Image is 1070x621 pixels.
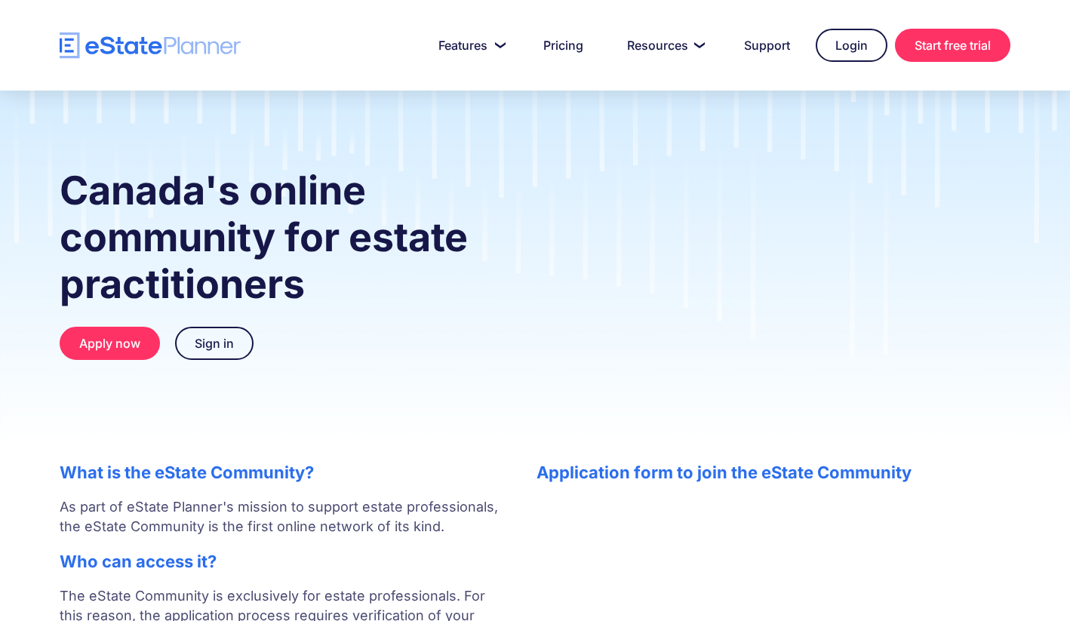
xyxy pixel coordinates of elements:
p: As part of eState Planner's mission to support estate professionals, the eState Community is the ... [60,497,506,536]
a: Start free trial [895,29,1010,62]
a: Pricing [525,30,601,60]
a: home [60,32,241,59]
a: Support [726,30,808,60]
h2: What is the eState Community? [60,463,506,482]
a: Apply now [60,327,160,360]
a: Resources [609,30,718,60]
h2: Who can access it? [60,552,506,571]
a: Sign in [175,327,254,360]
a: Login [816,29,887,62]
strong: Canada's online community for estate practitioners [60,167,468,308]
h2: Application form to join the eState Community [537,463,1010,482]
a: Features [420,30,518,60]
